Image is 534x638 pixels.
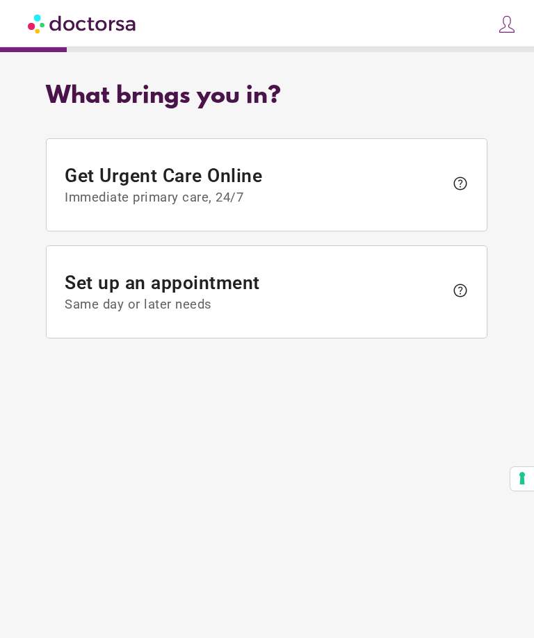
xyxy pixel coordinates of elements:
span: help [452,282,469,299]
span: Get Urgent Care Online [65,165,446,205]
div: What brings you in? [46,83,487,111]
span: help [452,175,469,192]
span: Same day or later needs [65,297,446,313]
img: Doctorsa.com [28,8,138,39]
img: icons8-customer-100.png [497,15,517,34]
span: Set up an appointment [65,272,446,313]
button: Your consent preferences for tracking technologies [510,467,534,491]
span: Immediate primary care, 24/7 [65,190,446,205]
